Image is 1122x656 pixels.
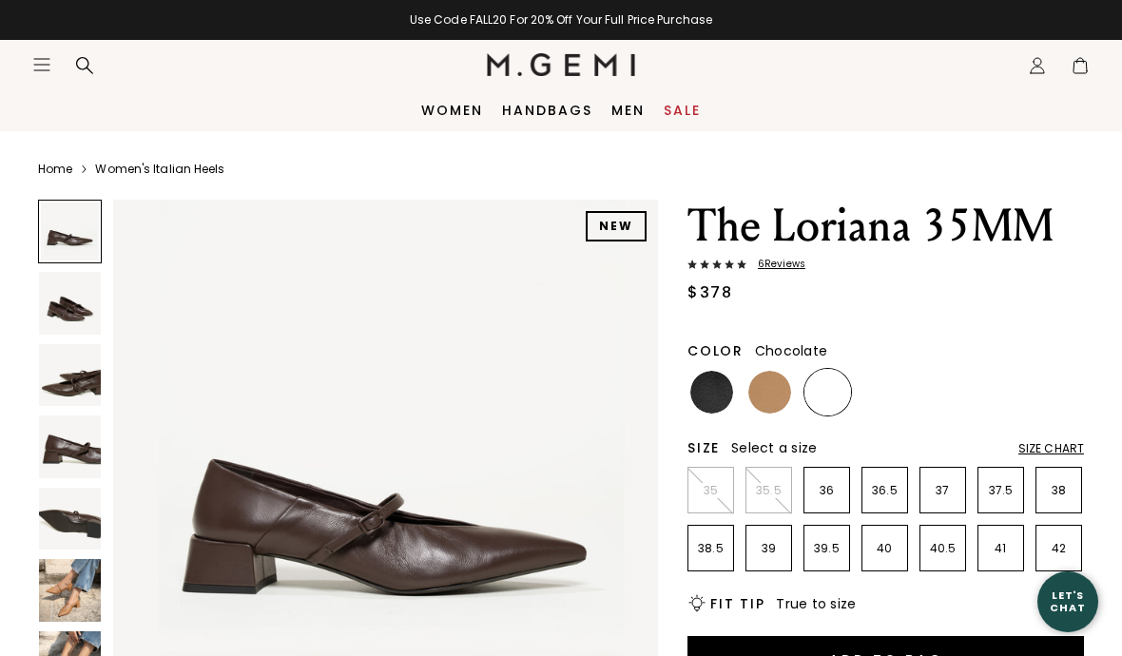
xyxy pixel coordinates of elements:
[32,55,51,74] button: Open site menu
[920,483,965,498] p: 37
[487,53,636,76] img: M.Gemi
[687,259,1084,274] a: 6Reviews
[804,483,849,498] p: 36
[806,371,849,414] img: Chocolate
[710,596,764,611] h2: Fit Tip
[862,483,907,498] p: 36.5
[746,541,791,556] p: 39
[755,341,827,360] span: Chocolate
[611,103,645,118] a: Men
[1036,483,1081,498] p: 38
[804,541,849,556] p: 39.5
[421,103,483,118] a: Women
[731,438,817,457] span: Select a size
[1037,589,1098,613] div: Let's Chat
[690,371,733,414] img: Black
[746,483,791,498] p: 35.5
[586,211,647,241] div: NEW
[688,541,733,556] p: 38.5
[978,541,1023,556] p: 41
[978,483,1023,498] p: 37.5
[1018,441,1084,456] div: Size Chart
[688,483,733,498] p: 35
[776,594,856,613] span: True to size
[39,559,101,621] img: The Loriana 35MM
[39,272,101,334] img: The Loriana 35MM
[664,103,701,118] a: Sale
[862,541,907,556] p: 40
[864,371,907,414] img: Navy
[922,371,965,414] img: Gunmetal
[39,415,101,477] img: The Loriana 35MM
[39,344,101,406] img: The Loriana 35MM
[38,162,72,177] a: Home
[748,371,791,414] img: Light Tan
[687,281,732,304] div: $378
[502,103,592,118] a: Handbags
[39,488,101,550] img: The Loriana 35MM
[687,440,720,455] h2: Size
[1036,541,1081,556] p: 42
[687,200,1084,253] h1: The Loriana 35MM
[746,259,805,270] span: 6 Review s
[920,541,965,556] p: 40.5
[687,343,744,358] h2: Color
[95,162,224,177] a: Women's Italian Heels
